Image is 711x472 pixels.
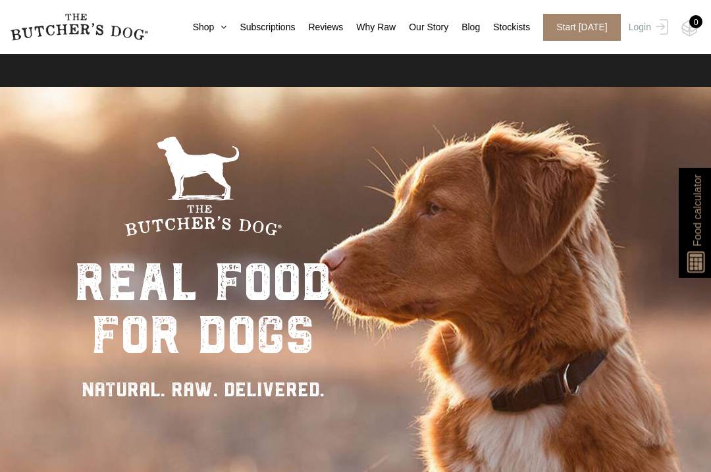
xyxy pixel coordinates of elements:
[74,256,331,361] div: real food for dogs
[681,20,698,37] img: TBD_Cart-Empty.png
[343,20,396,34] a: Why Raw
[295,20,343,34] a: Reviews
[625,14,668,41] a: Login
[480,20,530,34] a: Stockists
[180,20,227,34] a: Shop
[448,20,480,34] a: Blog
[689,15,702,28] div: 0
[543,14,621,41] span: Start [DATE]
[74,375,331,404] div: NATURAL. RAW. DELIVERED.
[689,174,705,246] span: Food calculator
[396,20,448,34] a: Our Story
[530,14,625,41] a: Start [DATE]
[226,20,295,34] a: Subscriptions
